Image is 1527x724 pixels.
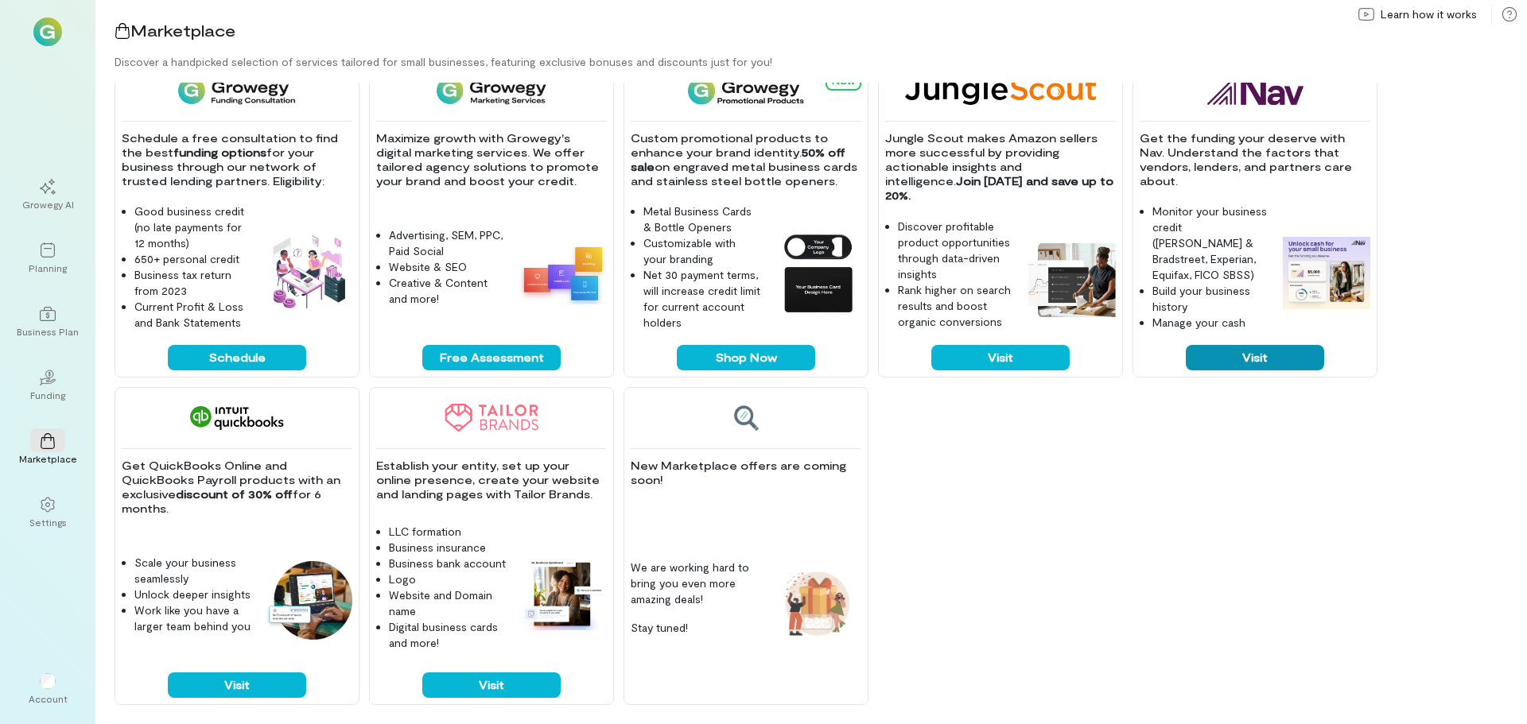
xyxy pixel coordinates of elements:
[1152,283,1270,315] li: Build your business history
[178,76,295,105] img: Funding Consultation
[389,571,507,587] li: Logo
[688,76,805,105] img: Growegy Promo Products
[122,131,352,188] p: Schedule a free consultation to find the best for your business through our network of trusted le...
[422,672,561,698] button: Visit
[774,229,861,316] img: Growegy Promo Products feature
[122,459,352,516] p: Get QuickBooks Online and QuickBooks Payroll products with an exclusive for 6 months.
[643,267,761,331] li: Net 30 payment terms, will increase credit limit for current account holders
[134,587,252,602] li: Unlock deeper insights
[190,404,284,432] img: QuickBooks
[17,325,79,338] div: Business Plan
[519,242,607,304] img: Growegy - Marketing Services feature
[1152,203,1270,283] li: Monitor your business credit ([PERSON_NAME] & Bradstreet, Experian, Equifax, FICO SBSS)
[885,174,1117,202] strong: Join [DATE] and save up to 20%.
[376,131,607,188] p: Maximize growth with Growegy's digital marketing services. We offer tailored agency solutions to ...
[19,357,76,414] a: Funding
[519,556,607,631] img: Tailor Brands feature
[677,345,815,370] button: Shop Now
[19,166,76,223] a: Growegy AI
[631,145,849,173] strong: 50% off sale
[134,251,252,267] li: 650+ personal credit
[774,560,861,648] img: Coming soon feature
[437,76,547,105] img: Growegy - Marketing Services
[631,131,861,188] p: Custom promotional products to enhance your brand identity. on engraved metal business cards and ...
[168,345,306,370] button: Schedule
[134,602,252,634] li: Work like you have a larger team behind you
[29,692,68,705] div: Account
[1152,315,1270,331] li: Manage your cash
[265,229,352,316] img: Funding Consultation feature
[134,203,252,251] li: Good business credit (no late payments for 12 months)
[376,459,607,501] p: Establish your entity, set up your online presence, create your website and landing pages with Ta...
[905,76,1096,105] img: Jungle Scout
[134,299,252,331] li: Current Profit & Loss and Bank Statements
[643,235,761,267] li: Customizable with your branding
[732,404,760,432] img: Coming soon
[389,259,507,275] li: Website & SEO
[898,219,1016,282] li: Discover profitable product opportunities through data-driven insights
[19,660,76,718] div: Account
[134,555,252,587] li: Scale your business seamlessly
[30,389,65,401] div: Funding
[1283,237,1370,310] img: Nav feature
[885,131,1116,203] p: Jungle Scout makes Amazon sellers more successful by providing actionable insights and intelligence.
[931,345,1070,370] button: Visit
[389,619,507,651] li: Digital business cards and more!
[19,293,76,350] a: Business Plan
[445,404,538,432] img: Tailor Brands
[19,452,77,465] div: Marketplace
[19,420,76,478] a: Marketplace
[29,516,67,528] div: Settings
[265,561,352,640] img: QuickBooks feature
[176,487,293,501] strong: discount of 30% off
[643,203,761,235] li: Metal Business Cards & Bottle Openers
[1186,345,1324,370] button: Visit
[631,559,761,607] p: We are working hard to bring you even more amazing deals!
[1381,6,1477,22] span: Learn how it works
[173,145,266,159] strong: funding options
[134,267,252,299] li: Business tax return from 2023
[389,556,507,571] li: Business bank account
[898,282,1016,330] li: Rank higher on search results and boost organic conversions
[1207,76,1304,105] img: Nav
[389,587,507,619] li: Website and Domain name
[631,620,761,636] p: Stay tuned!
[115,54,1527,70] div: Discover a handpicked selection of services tailored for small businesses, featuring exclusive bo...
[389,540,507,556] li: Business insurance
[422,345,561,370] button: Free Assessment
[389,524,507,540] li: LLC formation
[19,230,76,287] a: Planning
[631,459,861,487] p: New Marketplace offers are coming soon!
[168,672,306,698] button: Visit
[29,261,67,274] div: Planning
[130,21,235,40] span: Marketplace
[1140,131,1370,188] p: Get the funding your deserve with Nav. Understand the factors that vendors, lenders, and partners...
[1028,243,1116,317] img: Jungle Scout feature
[22,198,74,211] div: Growegy AI
[389,227,507,259] li: Advertising, SEM, PPC, Paid Social
[19,484,76,541] a: Settings
[389,275,507,307] li: Creative & Content and more!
